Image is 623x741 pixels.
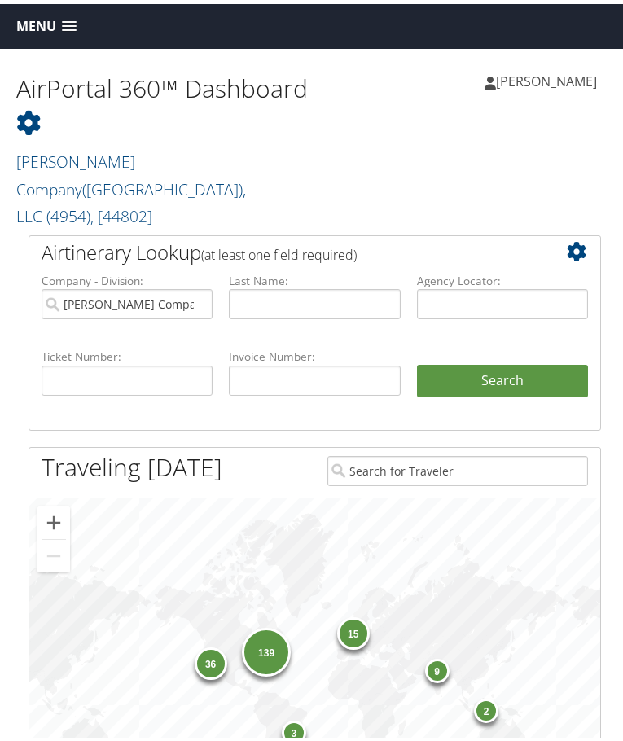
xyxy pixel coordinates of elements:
button: Search [417,361,588,393]
label: Invoice Number: [229,344,400,361]
div: 15 [336,614,369,647]
button: Zoom in [37,502,70,535]
input: Search for Traveler [327,452,589,482]
h1: AirPortal 360™ Dashboard [16,68,315,136]
div: 36 [194,643,226,676]
label: Agency Locator: [417,269,588,285]
a: [PERSON_NAME] [485,53,613,102]
a: [PERSON_NAME] Company([GEOGRAPHIC_DATA]), LLC [16,147,246,223]
span: ( 4954 ) [46,201,90,223]
span: [PERSON_NAME] [496,68,597,86]
h2: Airtinerary Lookup [42,235,541,262]
label: Last Name: [229,269,400,285]
h1: Traveling [DATE] [42,446,222,480]
div: 2 [474,695,498,719]
div: 9 [424,655,449,679]
a: Menu [8,9,85,36]
span: (at least one field required) [201,242,357,260]
span: , [ 44802 ] [90,201,152,223]
span: Menu [16,15,56,30]
label: Company - Division: [42,269,213,285]
button: Zoom out [37,536,70,568]
div: 139 [242,624,291,673]
label: Ticket Number: [42,344,213,361]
